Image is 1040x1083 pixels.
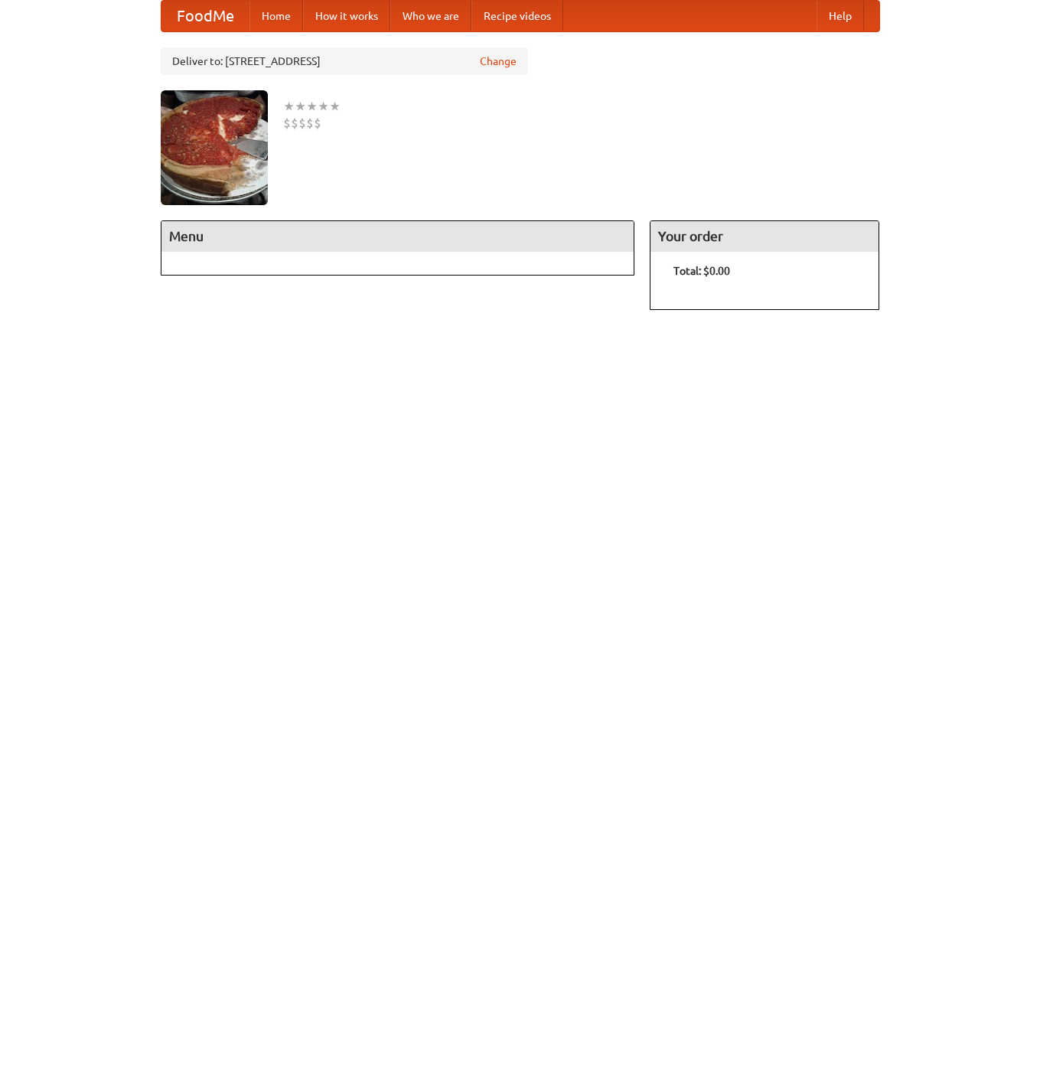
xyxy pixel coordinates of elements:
li: ★ [318,98,329,115]
li: $ [298,115,306,132]
a: Home [249,1,303,31]
li: ★ [283,98,295,115]
b: Total: $0.00 [673,265,730,277]
li: ★ [295,98,306,115]
a: Who we are [390,1,471,31]
li: ★ [329,98,341,115]
a: Change [480,54,517,69]
a: FoodMe [161,1,249,31]
a: How it works [303,1,390,31]
a: Help [817,1,864,31]
h4: Your order [650,221,879,252]
a: Recipe videos [471,1,563,31]
li: $ [306,115,314,132]
div: Deliver to: [STREET_ADDRESS] [161,47,528,75]
img: angular.jpg [161,90,268,205]
li: ★ [306,98,318,115]
li: $ [291,115,298,132]
li: $ [283,115,291,132]
h4: Menu [161,221,634,252]
li: $ [314,115,321,132]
